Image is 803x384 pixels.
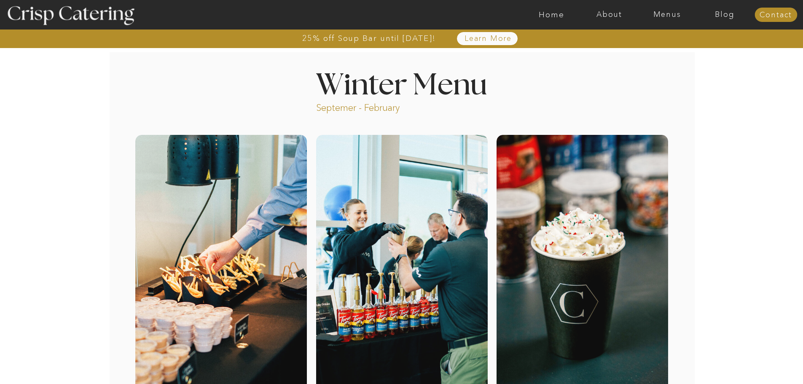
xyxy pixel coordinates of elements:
a: About [580,11,638,19]
a: Blog [696,11,754,19]
a: Home [523,11,580,19]
a: Menus [638,11,696,19]
a: Learn More [445,35,532,43]
a: Contact [755,11,797,19]
h1: Winter Menu [285,71,519,96]
p: Septemer - February [316,102,432,111]
a: 25% off Soup Bar until [DATE]! [272,34,466,43]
